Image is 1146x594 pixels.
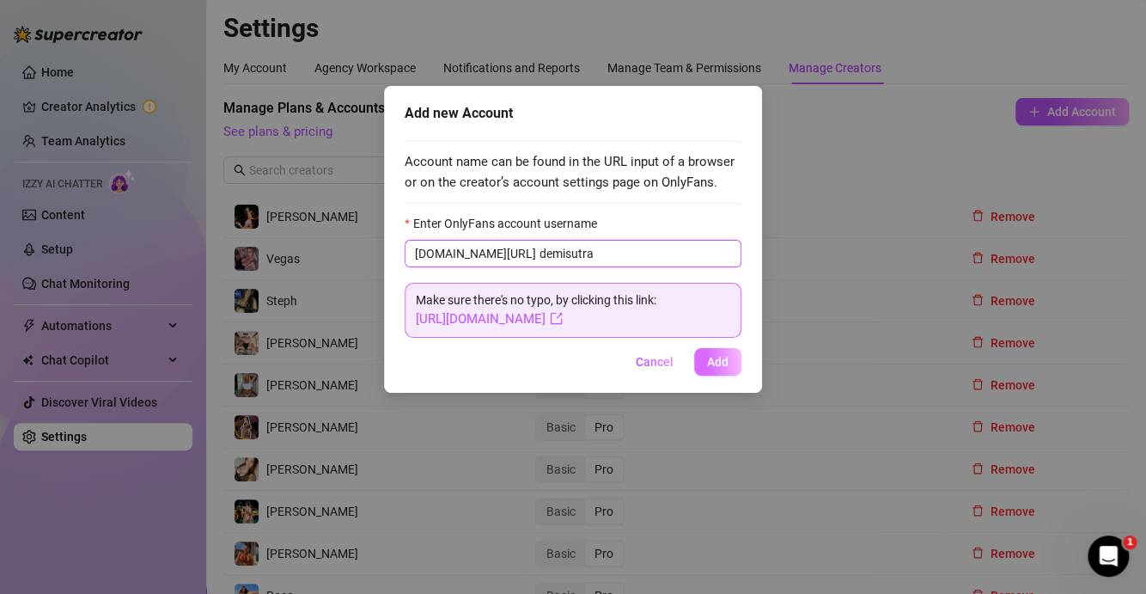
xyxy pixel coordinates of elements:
[415,244,536,263] span: [DOMAIN_NAME][URL]
[405,103,741,124] div: Add new Account
[1123,536,1137,549] span: 1
[550,312,563,325] span: export
[405,214,607,233] label: Enter OnlyFans account username
[622,348,687,376] button: Cancel
[405,152,741,193] span: Account name can be found in the URL input of a browser or on the creator’s account settings page...
[1088,536,1129,577] iframe: Intercom live chat
[694,348,741,376] button: Add
[636,355,674,369] span: Cancel
[416,311,563,327] a: [URL][DOMAIN_NAME]export
[707,355,728,369] span: Add
[416,293,656,326] span: Make sure there's no typo, by clicking this link:
[539,244,731,263] input: Enter OnlyFans account username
